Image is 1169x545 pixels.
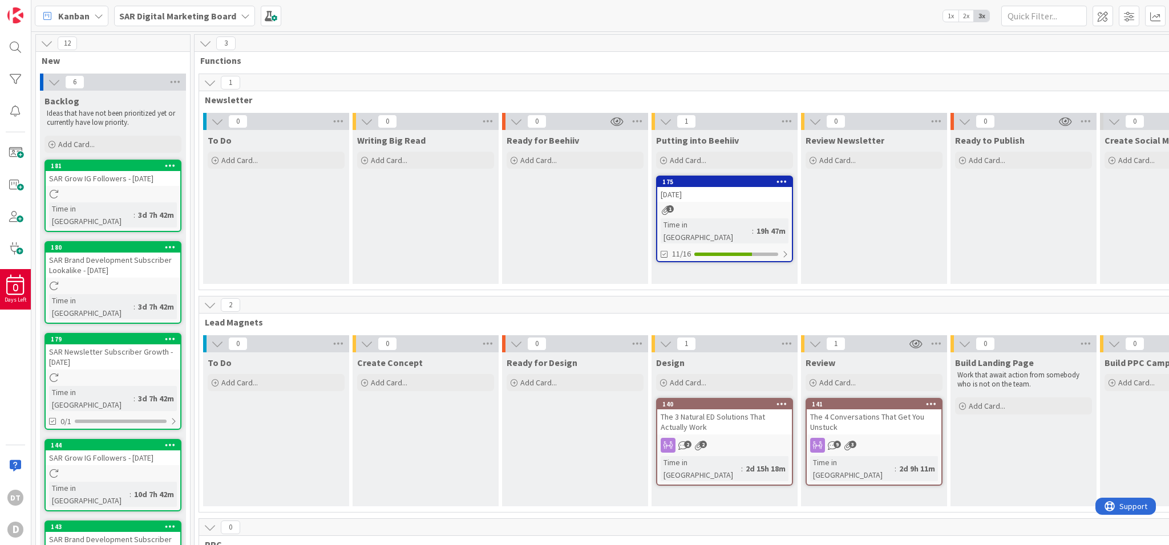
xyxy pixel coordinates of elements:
div: 3d 7h 42m [135,300,177,313]
div: 144 [51,441,180,449]
span: Review [806,357,835,368]
span: Add Card... [1118,377,1155,388]
div: 19h 47m [754,225,788,237]
div: D [7,522,23,538]
div: 140 [662,400,792,408]
div: Time in [GEOGRAPHIC_DATA] [49,202,134,227]
span: : [752,225,754,237]
span: : [895,462,896,475]
span: 0 [221,520,240,534]
div: DT [7,490,23,506]
span: 0/1 [60,416,71,428]
span: Add Card... [520,155,557,165]
div: 180 [46,242,180,253]
span: Add Card... [520,377,557,388]
span: Add Card... [371,155,407,165]
span: 0 [378,337,397,351]
span: 0 [527,115,547,128]
span: 0 [228,115,248,128]
div: 179 [51,335,180,343]
span: 2 [221,298,240,312]
div: SAR Brand Development Subscriber Lookalike - [DATE] [46,253,180,278]
span: 0 [228,337,248,351]
span: Add Card... [670,377,706,388]
span: Add Card... [969,401,1005,411]
div: 141 [807,399,941,409]
span: Review Newsletter [806,135,884,146]
img: Visit kanbanzone.com [7,7,23,23]
span: New [42,55,176,66]
span: 2x [958,10,974,22]
div: [DATE] [657,187,792,202]
span: 1 [826,337,846,351]
div: 10d 7h 42m [131,488,177,501]
span: Ready to Publish [955,135,1025,146]
div: 3d 7h 42m [135,392,177,405]
span: Add Card... [221,377,258,388]
span: Kanban [58,9,90,23]
div: 3d 7h 42m [135,209,177,221]
span: 11/16 [672,248,691,260]
span: Add Card... [58,139,95,149]
div: 2d 9h 11m [896,462,938,475]
span: 0 [976,115,995,128]
div: 140 [657,399,792,409]
span: 3 [216,36,236,50]
div: SAR Grow IG Followers - [DATE] [46,450,180,465]
span: Add Card... [1118,155,1155,165]
span: 12 [58,36,77,50]
div: 175[DATE] [657,177,792,202]
span: 1 [221,76,240,90]
span: 0 [13,284,18,292]
div: 141The 4 Conversations That Get You Unstuck [807,399,941,434]
span: Ideas that have not been prioritized yet or currently have low priority. [47,108,177,127]
span: 1 [677,115,696,128]
div: 140The 3 Natural ED Solutions That Actually Work [657,399,792,434]
span: 3x [974,10,989,22]
span: 0 [1125,115,1144,128]
span: 1 [666,205,674,213]
span: 0 [1125,337,1144,351]
div: SAR Newsletter Subscriber Growth - [DATE] [46,344,180,369]
span: Add Card... [670,155,706,165]
div: 143 [46,522,180,532]
b: SAR Digital Marketing Board [119,10,236,22]
div: 175 [657,177,792,187]
span: : [741,462,743,475]
div: 144SAR Grow IG Followers - [DATE] [46,440,180,465]
span: To Do [208,357,232,368]
span: Putting into Beehiiv [656,135,739,146]
span: 2 [684,441,691,448]
span: Add Card... [371,377,407,388]
span: Add Card... [819,377,856,388]
div: Time in [GEOGRAPHIC_DATA] [49,294,134,319]
span: : [134,392,135,405]
div: 181SAR Grow IG Followers - [DATE] [46,161,180,186]
div: 180 [51,243,180,251]
span: Add Card... [221,155,258,165]
div: 179SAR Newsletter Subscriber Growth - [DATE] [46,334,180,369]
span: 0 [527,337,547,351]
span: : [134,209,135,221]
span: 1 [677,337,696,351]
div: 143 [51,523,180,531]
span: Add Card... [819,155,856,165]
div: Time in [GEOGRAPHIC_DATA] [810,456,895,481]
div: 181 [46,161,180,171]
div: The 3 Natural ED Solutions That Actually Work [657,409,792,434]
input: Quick Filter... [1001,6,1087,26]
div: The 4 Conversations That Get You Unstuck [807,409,941,434]
span: To Do [208,135,232,146]
span: Ready for Design [507,357,577,368]
div: 181 [51,162,180,170]
span: Add Card... [969,155,1005,165]
div: Time in [GEOGRAPHIC_DATA] [49,482,130,507]
span: Create Concept [357,357,423,368]
span: Build Landing Page [955,357,1034,368]
span: Backlog [45,95,79,107]
span: 3 [849,441,856,448]
span: : [134,300,135,313]
div: 141 [812,400,941,408]
div: SAR Grow IG Followers - [DATE] [46,171,180,186]
span: 6 [65,75,84,89]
